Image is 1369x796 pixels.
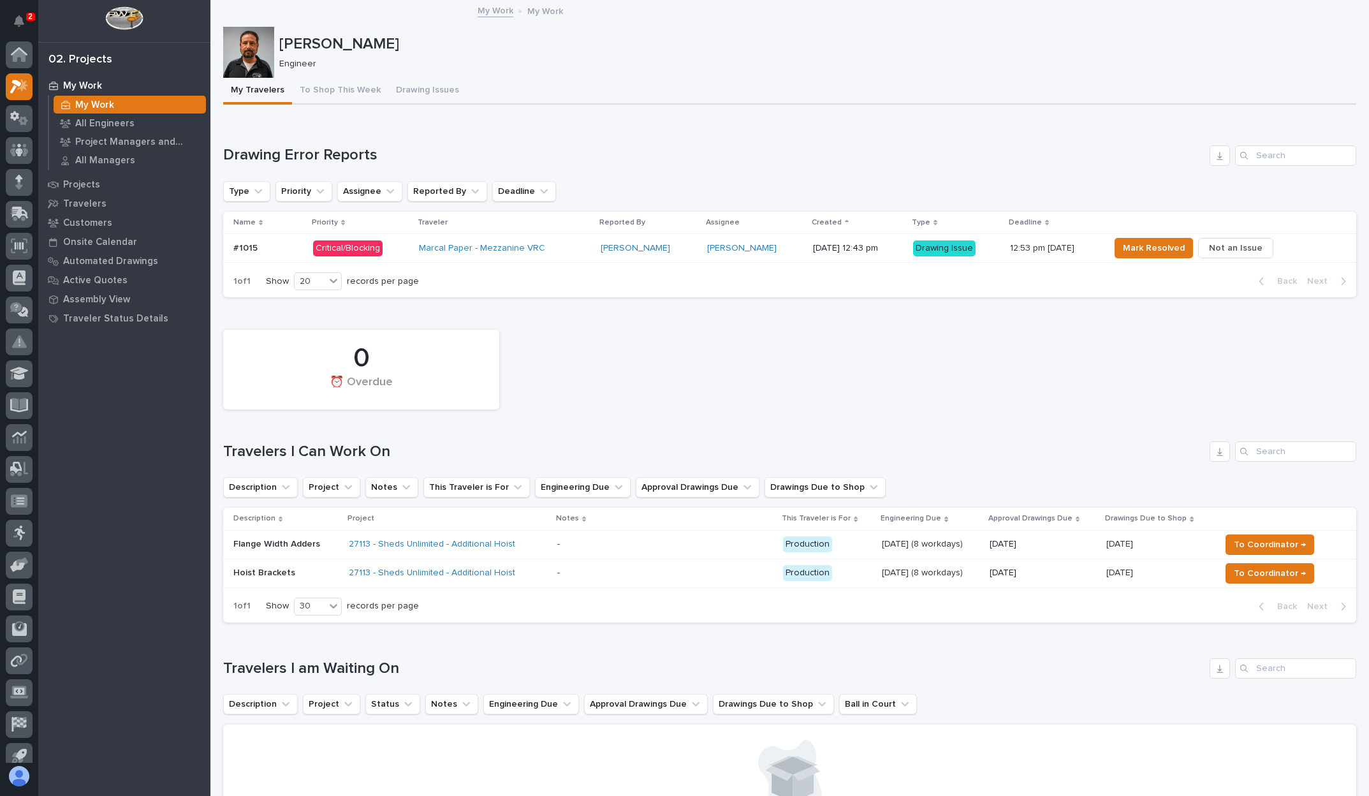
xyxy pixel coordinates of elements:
[707,243,777,254] a: [PERSON_NAME]
[423,477,530,497] button: This Traveler is For
[223,477,298,497] button: Description
[881,512,941,526] p: Engineering Due
[1123,240,1185,256] span: Mark Resolved
[913,240,976,256] div: Drawing Issue
[1115,238,1193,258] button: Mark Resolved
[1234,537,1306,552] span: To Coordinator →
[1106,565,1136,579] p: [DATE]
[1235,441,1356,462] input: Search
[1270,601,1297,612] span: Back
[1307,601,1335,612] span: Next
[313,240,383,256] div: Critical/Blocking
[38,232,210,251] a: Onsite Calendar
[419,243,545,254] a: Marcal Paper - Mezzanine VRC
[478,3,513,17] a: My Work
[1198,238,1273,258] button: Not an Issue
[223,181,270,202] button: Type
[312,216,338,230] p: Priority
[706,216,740,230] p: Assignee
[233,512,275,526] p: Description
[38,175,210,194] a: Projects
[839,694,917,714] button: Ball in Court
[882,539,979,550] p: [DATE] (8 workdays)
[38,251,210,270] a: Automated Drawings
[1234,566,1306,581] span: To Coordinator →
[988,512,1073,526] p: Approval Drawings Due
[407,181,487,202] button: Reported By
[303,694,360,714] button: Project
[38,213,210,232] a: Customers
[365,477,418,497] button: Notes
[1307,276,1335,287] span: Next
[349,539,515,550] a: 27113 - Sheds Unlimited - Additional Hoist
[337,181,402,202] button: Assignee
[535,477,631,497] button: Engineering Due
[912,216,930,230] p: Type
[75,99,114,111] p: My Work
[1248,601,1302,612] button: Back
[1009,216,1042,230] p: Deadline
[16,15,33,36] div: Notifications2
[882,568,979,579] p: [DATE] (8 workdays)
[75,155,135,166] p: All Managers
[105,6,143,30] img: Workspace Logo
[1105,512,1187,526] p: Drawings Due to Shop
[483,694,579,714] button: Engineering Due
[38,270,210,290] a: Active Quotes
[49,133,210,151] a: Project Managers and Engineers
[1235,658,1356,679] input: Search
[275,181,332,202] button: Priority
[223,530,1356,559] tr: Flange Width Adders27113 - Sheds Unlimited - Additional Hoist - Production[DATE] (8 workdays)[DAT...
[1106,536,1136,550] p: [DATE]
[599,216,645,230] p: Reported By
[223,559,1356,587] tr: Hoist Brackets27113 - Sheds Unlimited - Additional Hoist - Production[DATE] (8 workdays)[DATE][DA...
[556,512,579,526] p: Notes
[990,568,1096,579] p: [DATE]
[1010,240,1077,254] p: 12:53 pm [DATE]
[48,53,112,67] div: 02. Projects
[1248,276,1302,287] button: Back
[783,565,832,581] div: Production
[75,118,135,129] p: All Engineers
[38,309,210,328] a: Traveler Status Details
[557,539,560,550] div: -
[527,3,563,17] p: My Work
[279,35,1351,54] p: [PERSON_NAME]
[303,477,360,497] button: Project
[1209,240,1263,256] span: Not an Issue
[765,477,886,497] button: Drawings Due to Shop
[1226,563,1314,584] button: To Coordinator →
[223,660,1204,678] h1: Travelers I am Waiting On
[713,694,834,714] button: Drawings Due to Shop
[28,12,33,21] p: 2
[1235,145,1356,166] div: Search
[245,343,478,374] div: 0
[990,539,1096,550] p: [DATE]
[6,8,33,34] button: Notifications
[38,76,210,95] a: My Work
[63,198,106,210] p: Travelers
[365,694,420,714] button: Status
[63,179,100,191] p: Projects
[63,275,128,286] p: Active Quotes
[266,276,289,287] p: Show
[233,539,339,550] p: Flange Width Adders
[63,237,137,248] p: Onsite Calendar
[295,600,325,613] div: 30
[223,146,1204,165] h1: Drawing Error Reports
[233,568,339,579] p: Hoist Brackets
[347,276,419,287] p: records per page
[1302,601,1356,612] button: Next
[38,290,210,309] a: Assembly View
[388,78,467,105] button: Drawing Issues
[63,256,158,267] p: Automated Drawings
[813,243,903,254] p: [DATE] 12:43 pm
[347,601,419,612] p: records per page
[223,591,261,622] p: 1 of 1
[75,136,201,148] p: Project Managers and Engineers
[783,536,832,552] div: Production
[63,294,130,306] p: Assembly View
[49,96,210,114] a: My Work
